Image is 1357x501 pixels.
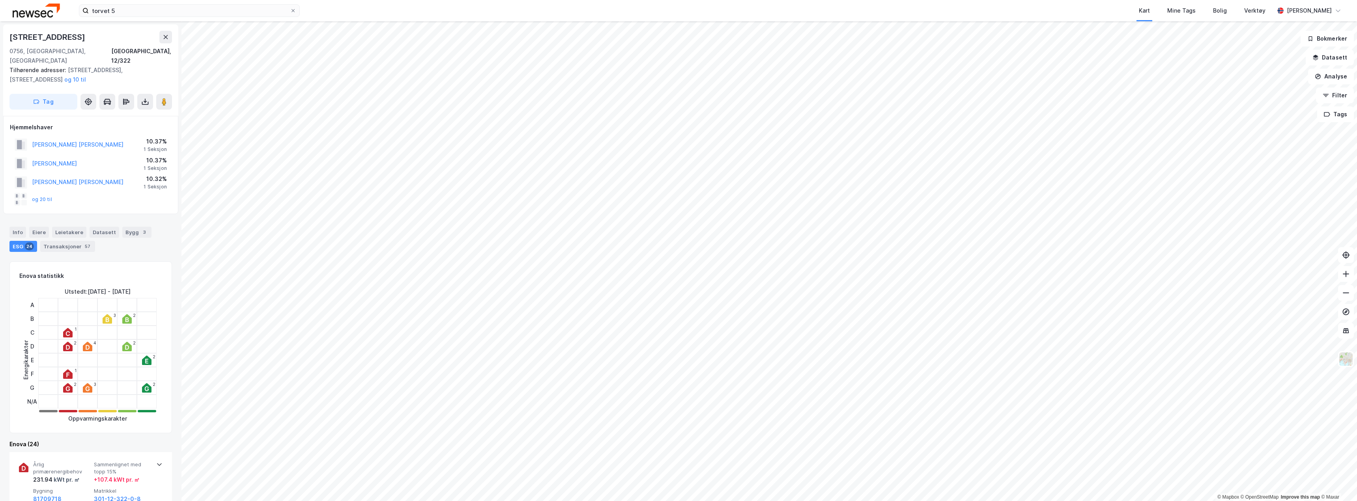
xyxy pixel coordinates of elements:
[9,47,111,65] div: 0756, [GEOGRAPHIC_DATA], [GEOGRAPHIC_DATA]
[74,382,77,387] div: 2
[1281,494,1320,500] a: Improve this map
[13,4,60,17] img: newsec-logo.f6e21ccffca1b3a03d2d.png
[1316,88,1354,103] button: Filter
[65,287,131,296] div: Utstedt : [DATE] - [DATE]
[94,382,96,387] div: 3
[94,488,151,494] span: Matrikkel
[9,227,26,238] div: Info
[94,461,151,475] span: Sammenlignet med topp 15%
[94,475,140,484] div: + 107.4 kWt pr. ㎡
[1244,6,1265,15] div: Verktøy
[144,137,167,146] div: 10.37%
[27,326,37,339] div: C
[144,146,167,153] div: 1 Seksjon
[93,341,96,345] div: 4
[19,271,64,281] div: Enova statistikk
[153,382,155,387] div: 2
[9,440,172,449] div: Enova (24)
[27,367,37,381] div: F
[1241,494,1279,500] a: OpenStreetMap
[9,67,68,73] span: Tilhørende adresser:
[153,354,155,359] div: 2
[27,312,37,326] div: B
[133,313,136,318] div: 2
[27,353,37,367] div: E
[1287,6,1332,15] div: [PERSON_NAME]
[9,94,77,110] button: Tag
[133,341,136,345] div: 2
[1139,6,1150,15] div: Kart
[52,227,86,238] div: Leietakere
[114,313,116,318] div: 3
[1306,50,1354,65] button: Datasett
[144,184,167,190] div: 1 Seksjon
[9,31,87,43] div: [STREET_ADDRESS]
[9,65,166,84] div: [STREET_ADDRESS], [STREET_ADDRESS]
[75,327,77,332] div: 1
[144,165,167,171] div: 1 Seksjon
[83,242,92,250] div: 57
[33,475,80,484] div: 231.94
[1167,6,1196,15] div: Mine Tags
[33,461,91,475] span: Årlig primærenergibehov
[10,123,172,132] div: Hjemmelshaver
[27,395,37,408] div: N/A
[144,156,167,165] div: 10.37%
[75,368,77,373] div: 1
[74,341,77,345] div: 2
[29,227,49,238] div: Eiere
[27,339,37,353] div: D
[1317,106,1354,122] button: Tags
[52,475,80,484] div: kWt pr. ㎡
[40,241,95,252] div: Transaksjoner
[144,174,167,184] div: 10.32%
[9,241,37,252] div: ESG
[1318,463,1357,501] iframe: Chat Widget
[111,47,172,65] div: [GEOGRAPHIC_DATA], 12/322
[1217,494,1239,500] a: Mapbox
[89,5,290,17] input: Søk på adresse, matrikkel, gårdeiere, leietakere eller personer
[140,228,148,236] div: 3
[27,298,37,312] div: A
[33,488,91,494] span: Bygning
[21,340,31,380] div: Energikarakter
[1301,31,1354,47] button: Bokmerker
[25,242,34,250] div: 24
[90,227,119,238] div: Datasett
[122,227,151,238] div: Bygg
[1338,352,1353,367] img: Z
[27,381,37,395] div: G
[1213,6,1227,15] div: Bolig
[1308,69,1354,84] button: Analyse
[1318,463,1357,501] div: Kontrollprogram for chat
[68,414,127,423] div: Oppvarmingskarakter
